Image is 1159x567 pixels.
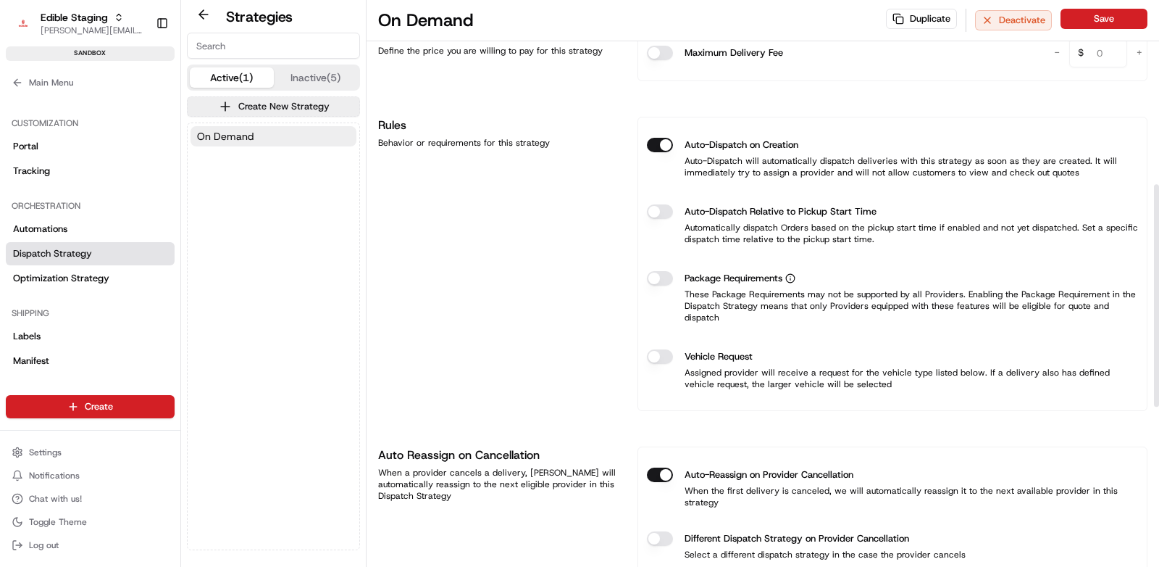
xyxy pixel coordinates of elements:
img: 1736555255976-a54dd68f-1ca7-489b-9aae-adbdc363a1c4 [14,138,41,164]
p: These Package Requirements may not be supported by all Providers. Enabling the Package Requiremen... [647,289,1138,323]
span: Portal [13,140,38,153]
div: Orchestration [6,194,175,218]
div: Customization [6,112,175,135]
span: On Demand [197,129,254,144]
span: Notifications [29,470,80,481]
span: Chat with us! [29,493,82,505]
span: Tracking [13,165,50,178]
h1: On Demand [378,9,473,32]
a: 💻API Documentation [117,204,238,230]
span: $ [1072,41,1089,70]
span: Knowledge Base [29,210,111,224]
button: Notifications [6,465,175,486]
button: Create [6,395,175,418]
div: 📗 [14,211,26,223]
p: Select a different dispatch strategy in the case the provider cancels [647,549,966,560]
span: Settings [29,447,62,458]
div: Behavior or requirements for this strategy [378,137,620,149]
a: Tracking [6,160,175,183]
button: Edible Staging [41,10,108,25]
button: Active (1) [190,67,274,88]
span: Toggle Theme [29,516,87,528]
label: Auto-Dispatch on Creation [685,138,798,152]
a: Dispatch Strategy [6,242,175,265]
span: Create [85,400,113,413]
button: Start new chat [246,142,264,160]
span: API Documentation [137,210,233,224]
p: Welcome 👋 [14,57,264,80]
span: Package Requirements [685,271,782,286]
div: 💻 [122,211,134,223]
span: Manifest [13,355,49,368]
input: Search [187,33,360,59]
div: Shipping [6,302,175,325]
button: Edible StagingEdible Staging[PERSON_NAME][EMAIL_ADDRESS][DOMAIN_NAME] [6,6,150,41]
button: Deactivate [975,10,1052,30]
label: Different Dispatch Strategy on Provider Cancellation [685,531,909,546]
p: When the first delivery is canceled, we will automatically reassign it to the next available prov... [647,485,1138,508]
p: Auto-Dispatch will automatically dispatch deliveries with this strategy as soon as they are creat... [647,155,1138,178]
label: Maximum Delivery Fee [685,46,783,60]
span: Pylon [144,245,175,256]
button: Duplicate [886,9,957,29]
h2: Strategies [226,7,293,27]
button: [PERSON_NAME][EMAIL_ADDRESS][DOMAIN_NAME] [41,25,144,36]
label: Vehicle Request [685,349,753,364]
p: Automatically dispatch Orders based on the pickup start time if enabled and not yet dispatched. S... [647,222,1138,245]
button: Create New Strategy [187,96,360,117]
button: Chat with us! [6,489,175,509]
button: Log out [6,535,175,555]
span: Optimization Strategy [13,272,109,285]
div: Start new chat [49,138,238,152]
button: Toggle Theme [6,512,175,532]
input: Clear [38,93,239,108]
span: Labels [13,330,41,343]
button: Inactive (5) [274,67,358,88]
div: We're available if you need us! [49,152,183,164]
h1: Auto Reassign on Cancellation [378,447,620,464]
span: Automations [13,223,67,236]
img: Edible Staging [12,12,35,35]
a: Labels [6,325,175,348]
span: Log out [29,539,59,551]
span: Dispatch Strategy [13,247,92,260]
div: When a provider cancels a delivery, [PERSON_NAME] will automatically reassign to the next eligibl... [378,467,620,502]
button: Package Requirements [785,273,795,283]
p: Assigned provider will receive a request for the vehicle type listed below. If a delivery also ha... [647,367,1138,390]
div: Define the price you are willing to pay for this strategy [378,45,620,57]
a: Portal [6,135,175,158]
button: Settings [6,442,175,463]
a: Optimization Strategy [6,267,175,290]
label: Auto-Dispatch Relative to Pickup Start Time [685,204,876,219]
button: Main Menu [6,73,175,93]
button: Save [1060,9,1147,29]
button: On Demand [191,126,356,146]
label: Auto-Reassign on Provider Cancellation [685,468,853,482]
div: sandbox [6,46,175,61]
a: 📗Knowledge Base [9,204,117,230]
img: Nash [14,14,43,43]
a: Automations [6,218,175,241]
span: Main Menu [29,77,73,88]
h1: Rules [378,117,620,134]
a: Manifest [6,349,175,373]
a: Powered byPylon [102,244,175,256]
